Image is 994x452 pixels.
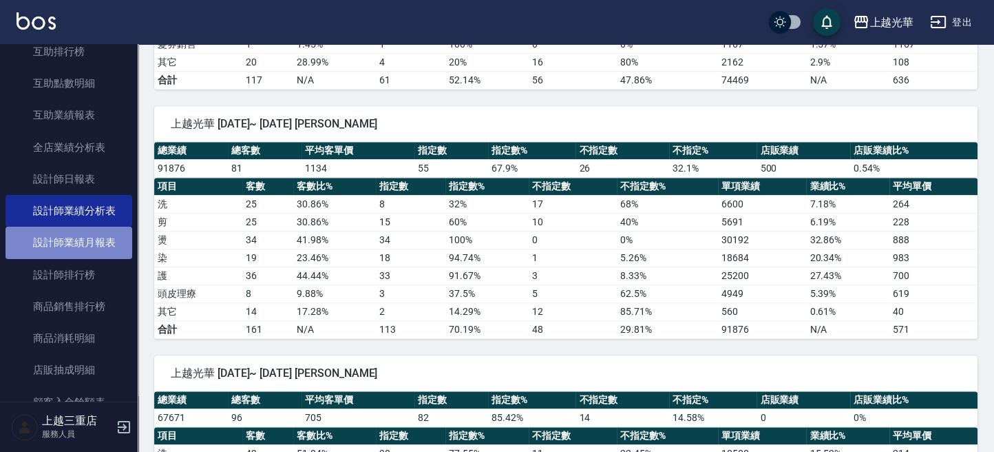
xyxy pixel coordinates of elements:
td: 其它 [154,53,242,71]
td: 32.1 % [669,159,757,177]
td: 1167 [718,35,806,53]
td: 0 % [850,409,977,427]
th: 不指定數% [617,427,719,445]
a: 店販抽成明細 [6,354,132,386]
th: 平均單價 [889,178,977,196]
th: 單項業績 [718,427,806,445]
td: 16 [529,53,617,71]
td: 5.39 % [806,285,889,302]
td: N/A [293,71,376,89]
td: 14 [575,409,669,427]
td: 81 [228,159,302,177]
a: 商品消耗明細 [6,322,132,354]
td: 108 [889,53,977,71]
th: 總客數 [228,142,302,160]
td: 113 [376,320,445,338]
table: a dense table [154,142,977,178]
td: 705 [302,409,414,427]
td: 32.86 % [806,231,889,249]
td: 8 [242,285,293,302]
td: 合計 [154,320,242,338]
th: 客數比% [293,178,376,196]
a: 設計師業績分析表 [6,195,132,227]
td: 髮券銷售 [154,35,242,53]
td: 0 % [617,35,719,53]
td: 100 % [445,231,528,249]
td: 14.29 % [445,302,528,320]
a: 互助業績報表 [6,99,132,131]
td: 17.28 % [293,302,376,320]
td: 94.74 % [445,249,528,267]
td: 27.43 % [806,267,889,285]
td: 68 % [617,195,719,213]
td: 560 [718,302,806,320]
td: 85.71 % [617,302,719,320]
td: 剪 [154,213,242,231]
td: 洗 [154,195,242,213]
th: 指定數% [488,142,575,160]
th: 不指定數% [617,178,719,196]
td: N/A [806,320,889,338]
td: 91.67 % [445,267,528,285]
td: 18684 [718,249,806,267]
td: 30.86 % [293,195,376,213]
th: 平均單價 [889,427,977,445]
td: 32 % [445,195,528,213]
td: 0 [529,231,617,249]
th: 客數 [242,427,293,445]
img: Person [11,413,39,441]
table: a dense table [154,178,977,339]
td: 合計 [154,71,242,89]
td: 37.5 % [445,285,528,302]
td: 26 [575,159,669,177]
td: 1 [242,35,293,53]
td: 28.99 % [293,53,376,71]
td: 85.42 % [488,409,575,427]
button: 上越光華 [847,8,919,37]
th: 店販業績比% [850,142,977,160]
button: 登出 [924,10,977,35]
th: 不指定數 [529,427,617,445]
th: 總業績 [154,391,228,409]
td: 636 [889,71,977,89]
td: 48 [529,320,617,338]
td: 25 [242,213,293,231]
td: 983 [889,249,977,267]
td: 47.86% [617,71,719,89]
a: 互助排行榜 [6,36,132,68]
td: 60 % [445,213,528,231]
th: 客數 [242,178,293,196]
td: 20 [242,53,293,71]
td: 1167 [889,35,977,53]
td: 12 [529,302,617,320]
div: 上越光華 [869,14,913,31]
th: 不指定% [669,142,757,160]
td: 6600 [718,195,806,213]
td: 619 [889,285,977,302]
th: 業績比% [806,178,889,196]
td: 1.57 % [806,35,889,53]
td: 70.19% [445,320,528,338]
td: 500 [757,159,850,177]
p: 服務人員 [42,428,112,440]
th: 總業績 [154,142,228,160]
th: 平均客單價 [302,142,414,160]
td: 2.9 % [806,53,889,71]
td: 5.26 % [617,249,719,267]
td: 74469 [718,71,806,89]
td: 20 % [445,53,528,71]
td: 25200 [718,267,806,285]
td: 40 [889,302,977,320]
td: 其它 [154,302,242,320]
td: 燙 [154,231,242,249]
td: 1.45 % [293,35,376,53]
td: 8 [376,195,445,213]
td: 25 [242,195,293,213]
td: 6.19 % [806,213,889,231]
th: 指定數 [376,427,445,445]
a: 設計師日報表 [6,163,132,195]
td: 17 [529,195,617,213]
th: 業績比% [806,427,889,445]
td: 44.44 % [293,267,376,285]
td: 1 [376,35,445,53]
